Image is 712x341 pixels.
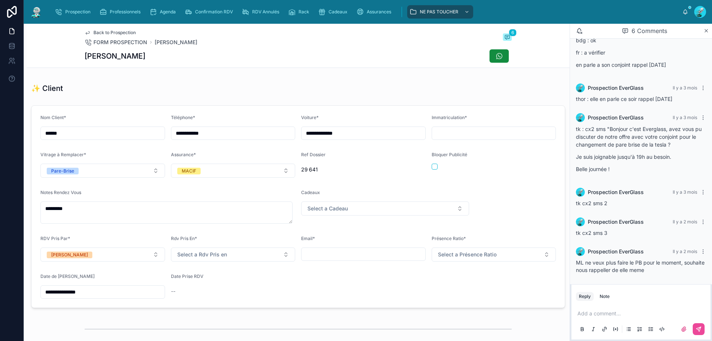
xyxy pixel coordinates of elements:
span: Date Prise RDV [171,273,204,279]
div: [PERSON_NAME] [51,252,88,258]
a: Confirmation RDV [182,5,238,19]
span: ML ne veux plus faire le PB pour le moment, souhaite nous rappeller de elle meme [576,259,705,273]
a: FORM PROSPECTION [85,39,147,46]
h1: [PERSON_NAME] [85,51,145,61]
span: Agenda [160,9,176,15]
span: Téléphone* [171,115,195,120]
button: Select Button [171,247,296,262]
span: Prospection EverGlass [588,188,644,196]
span: Il y a 3 mois [673,85,697,91]
span: Select a Rdv Pris en [177,251,227,258]
span: -- [171,288,175,295]
a: [PERSON_NAME] [155,39,197,46]
span: 29 641 [301,166,426,173]
p: tk : cx2 sms "Bonjour c'est Everglass, avez vous pu discuter de notre offre avec votre conjoint p... [576,125,706,148]
span: Cadeaux [329,9,347,15]
p: Je suis joignable jusqu'à 19h au besoin. [576,153,706,161]
button: Select Button [40,164,165,178]
a: Back to Prospection [85,30,136,36]
span: Select a Cadeau [307,205,348,212]
a: Assurances [354,5,396,19]
span: Il y a 3 mois [673,115,697,120]
button: Select Button [432,247,556,262]
button: Select Button [40,247,165,262]
span: Notes Rendez Vous [40,190,81,195]
span: 6 Comments [632,26,667,35]
span: Date de [PERSON_NAME] [40,273,95,279]
span: Vitrage à Remplacer* [40,152,86,157]
img: App logo [30,6,43,18]
span: Prospection EverGlass [588,218,644,226]
span: Présence Ratio* [432,236,466,241]
span: Email* [301,236,315,241]
a: Agenda [147,5,181,19]
span: Bloquer Publicité [432,152,467,157]
span: thor : elle en parle ce soir rappel [DATE] [576,96,672,102]
button: Note [597,292,613,301]
span: Rdv Pris En* [171,236,197,241]
button: Select Button [301,201,469,216]
span: Confirmation RDV [195,9,233,15]
a: Prospection [53,5,96,19]
span: tk cx2 sms 2 [576,200,607,206]
p: Belle journée ! [576,165,706,173]
span: Prospection EverGlass [588,248,644,255]
span: RDV Annulés [252,9,279,15]
h1: ✨ Client [31,83,63,94]
span: 6 [509,29,517,36]
a: Professionnels [97,5,146,19]
a: Cadeaux [316,5,353,19]
span: Voiture* [301,115,319,120]
span: Cadeaux [301,190,320,195]
div: MACIF [182,168,196,174]
span: Rack [299,9,309,15]
span: Back to Prospection [93,30,136,36]
span: Il y a 2 mois [673,219,697,224]
button: Reply [576,292,594,301]
p: bdg : ok [576,36,706,44]
span: Nom Client* [40,115,66,120]
span: Ref Dossier [301,152,326,157]
span: Il y a 2 mois [673,249,697,254]
span: Assurance* [171,152,196,157]
a: RDV Annulés [240,5,284,19]
button: 6 [503,33,512,42]
span: Select a Présence Ratio [438,251,497,258]
a: NE PAS TOUCHER [407,5,473,19]
p: en parle a son conjoint rappel [DATE] [576,61,706,69]
a: Rack [286,5,314,19]
span: Prospection EverGlass [588,84,644,92]
span: RDV Pris Par* [40,236,70,241]
span: Assurances [367,9,391,15]
div: Note [600,294,610,299]
div: scrollable content [49,4,682,20]
span: Il y a 3 mois [673,189,697,195]
span: Professionnels [110,9,141,15]
p: fr : a vérifier [576,49,706,56]
span: Immatriculation* [432,115,467,120]
span: NE PAS TOUCHER [420,9,458,15]
span: Prospection [65,9,90,15]
span: FORM PROSPECTION [93,39,147,46]
span: Prospection EverGlass [588,114,644,121]
button: Select Button [171,164,296,178]
span: tk cx2 sms 3 [576,230,607,236]
div: Pare-Brise [51,168,74,174]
